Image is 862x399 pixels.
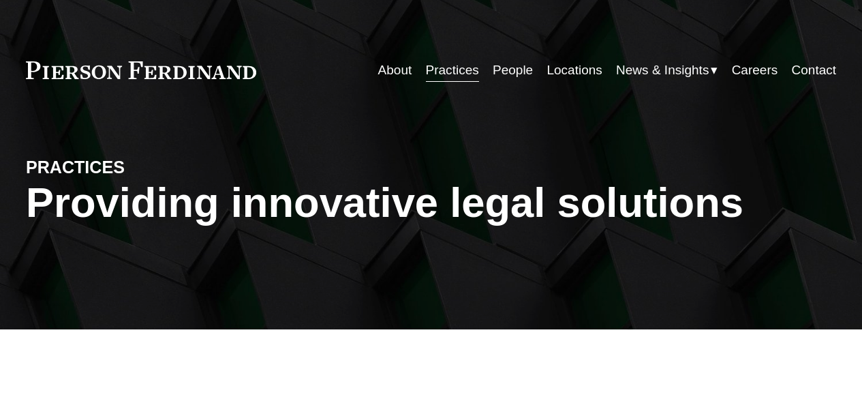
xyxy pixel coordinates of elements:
a: About [378,57,412,83]
a: folder dropdown [616,57,718,83]
a: Locations [547,57,602,83]
a: Practices [426,57,479,83]
a: People [493,57,533,83]
h4: PRACTICES [26,157,228,179]
a: Contact [792,57,837,83]
span: News & Insights [616,59,709,82]
a: Careers [732,57,778,83]
h1: Providing innovative legal solutions [26,179,836,226]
